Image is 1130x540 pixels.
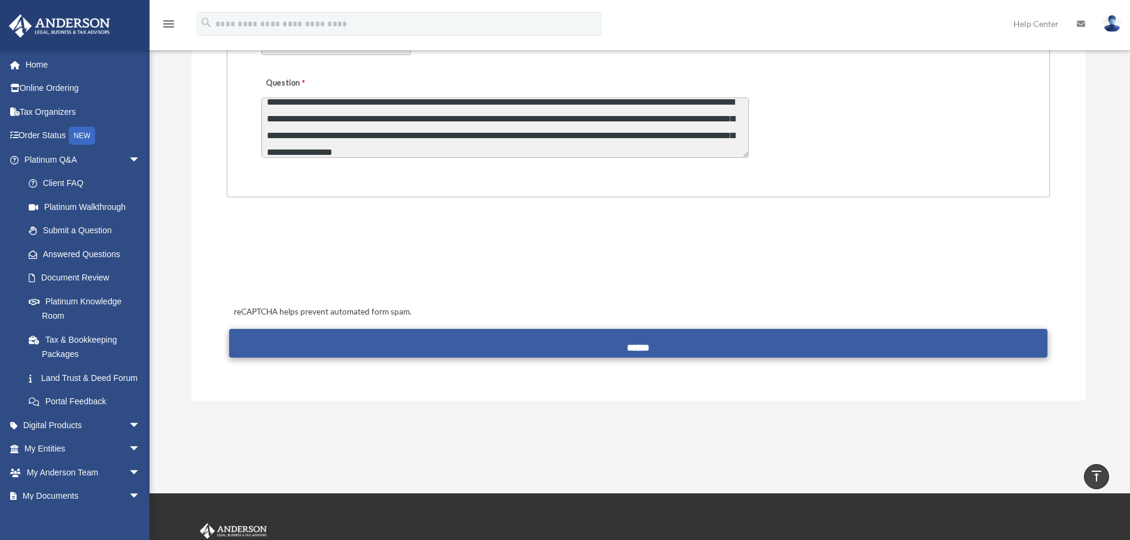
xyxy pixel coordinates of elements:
a: Digital Productsarrow_drop_down [8,413,159,437]
a: Online Ordering [8,77,159,100]
a: Portal Feedback [17,390,159,414]
a: My Entitiesarrow_drop_down [8,437,159,461]
a: My Anderson Teamarrow_drop_down [8,460,159,484]
span: arrow_drop_down [129,460,153,485]
a: Answered Questions [17,242,159,266]
img: Anderson Advisors Platinum Portal [5,14,114,38]
a: vertical_align_top [1084,464,1109,489]
a: Order StatusNEW [8,124,159,148]
a: My Documentsarrow_drop_down [8,484,159,508]
label: Question [261,75,354,92]
a: Platinum Knowledge Room [17,289,159,328]
span: arrow_drop_down [129,148,153,172]
a: Tax Organizers [8,100,159,124]
i: vertical_align_top [1089,469,1104,483]
iframe: reCAPTCHA [230,234,412,281]
a: Tax & Bookkeeping Packages [17,328,159,366]
a: menu [162,21,176,31]
i: menu [162,17,176,31]
img: User Pic [1103,15,1121,32]
i: search [200,16,213,29]
a: Client FAQ [17,172,159,196]
a: Document Review [17,266,159,290]
a: Submit a Question [17,219,153,243]
span: arrow_drop_down [129,437,153,462]
a: Platinum Q&Aarrow_drop_down [8,148,159,172]
div: NEW [69,127,95,145]
span: arrow_drop_down [129,484,153,509]
img: Anderson Advisors Platinum Portal [197,523,269,539]
a: Platinum Walkthrough [17,195,159,219]
span: arrow_drop_down [129,413,153,438]
a: Home [8,53,159,77]
div: reCAPTCHA helps prevent automated form spam. [229,305,1047,319]
a: Land Trust & Deed Forum [17,366,159,390]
